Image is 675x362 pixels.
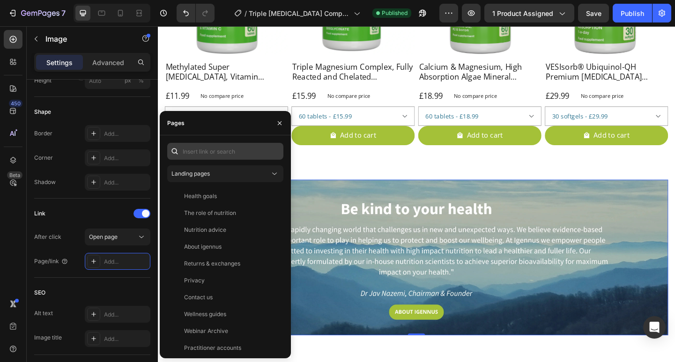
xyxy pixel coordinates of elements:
button: Open page [85,229,150,245]
button: Publish [613,4,652,22]
div: Add to cart [474,112,513,126]
div: Practitioner accounts [184,344,241,352]
div: Privacy [184,276,205,285]
div: Contact us [184,293,213,302]
div: Border [34,129,52,138]
div: Add... [104,335,148,343]
button: Add to cart [421,108,555,129]
div: Open Intercom Messenger [643,316,666,339]
div: Add... [104,154,148,163]
div: Alt text [34,309,53,318]
div: Page/link [34,257,68,266]
p: Settings [46,58,73,67]
button: px [135,75,147,86]
div: Link [34,209,45,218]
span: / [245,8,247,18]
p: No compare price [322,73,369,79]
h2: Calcium & Magnesium, High Absorption Algae Mineral Complex, [MEDICAL_DATA], K2 & Boron, Vegan, 60... [283,38,417,62]
div: Shape [34,108,51,116]
div: After click [34,233,61,241]
div: Nutrition advice [184,226,226,234]
span: Open page [89,233,118,240]
p: No compare price [184,73,231,79]
div: Beta [7,171,22,179]
div: Image title [34,333,62,342]
span: Landing pages [171,170,210,177]
span: Triple [MEDICAL_DATA] Complex [249,8,350,18]
div: Add... [104,178,148,187]
button: Add to cart [283,108,417,129]
div: SEO [34,288,45,297]
div: £29.99 [421,69,448,82]
span: Save [586,9,601,17]
div: Pages [167,119,185,127]
div: Undo/Redo [177,4,215,22]
div: Add... [104,130,148,138]
span: Published [382,9,408,17]
button: Add to cart [145,108,279,129]
button: Landing pages [167,165,283,182]
div: About igennus [184,243,222,251]
button: 1 product assigned [484,4,574,22]
input: px% [85,72,150,89]
div: Add... [104,258,148,266]
div: £18.99 [283,69,311,82]
h2: VESIsorb® Ubiquinol-QH Premium [MEDICAL_DATA] 100mg, 30-90 Softgels [421,38,555,62]
div: % [138,76,144,85]
div: Returns & exchanges [184,259,240,268]
div: Webinar Archive [184,327,228,335]
div: Publish [621,8,644,18]
input: Insert link or search [167,143,283,160]
button: 7 [4,4,70,22]
div: px [125,76,131,85]
p: Advanced [92,58,124,67]
iframe: To enrich screen reader interactions, please activate Accessibility in Grammarly extension settings [158,26,675,362]
div: Health goals [184,192,217,200]
img: gempages_491779184817865614-f121092b-b6e6-4a06-ae6a-891f0048258f.webp [7,167,555,336]
div: Image [19,154,39,162]
p: 7 [61,7,66,19]
div: Add to cart [198,112,237,126]
div: Add to cart [336,112,375,126]
div: Wellness guides [184,310,226,318]
label: Height [34,76,52,85]
button: Save [578,4,609,22]
div: 450 [9,100,22,107]
span: 1 product assigned [492,8,553,18]
p: No compare price [460,73,506,79]
button: % [122,75,134,86]
div: The role of nutrition [184,209,236,217]
div: Corner [34,154,53,162]
p: Image [45,33,125,44]
div: Shadow [34,178,56,186]
div: Add... [104,310,148,319]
